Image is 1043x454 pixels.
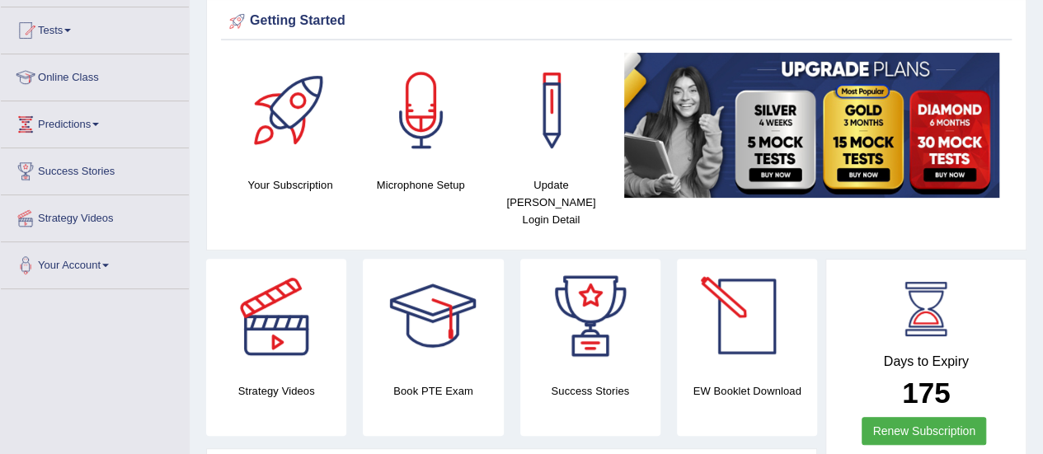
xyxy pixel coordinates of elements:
h4: EW Booklet Download [677,382,817,400]
a: Success Stories [1,148,189,190]
a: Online Class [1,54,189,96]
a: Your Account [1,242,189,283]
a: Predictions [1,101,189,143]
b: 175 [902,377,950,409]
img: small5.jpg [624,53,999,198]
h4: Days to Expiry [844,354,1008,369]
h4: Book PTE Exam [363,382,503,400]
h4: Microphone Setup [364,176,477,194]
a: Tests [1,7,189,49]
div: Getting Started [225,9,1008,34]
a: Strategy Videos [1,195,189,236]
h4: Update [PERSON_NAME] Login Detail [494,176,608,228]
a: Renew Subscription [862,417,986,445]
h4: Success Stories [520,382,660,400]
h4: Your Subscription [233,176,347,194]
h4: Strategy Videos [206,382,346,400]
